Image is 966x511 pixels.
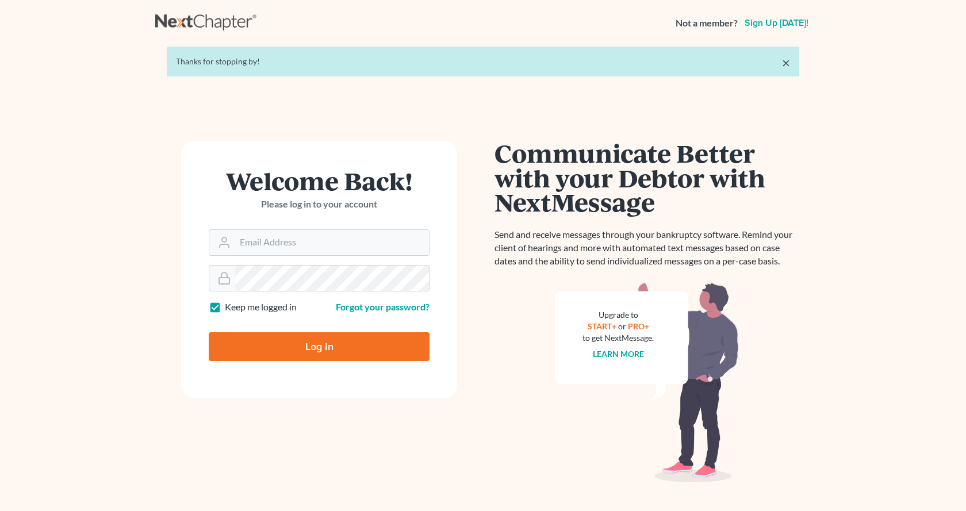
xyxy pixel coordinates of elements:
input: Email Address [235,230,429,255]
a: × [782,56,790,70]
div: Thanks for stopping by! [176,56,790,67]
p: Please log in to your account [209,198,430,211]
h1: Welcome Back! [209,168,430,193]
input: Log In [209,332,430,361]
a: Forgot your password? [336,301,430,312]
strong: Not a member? [676,17,738,30]
a: Sign up [DATE]! [742,18,811,28]
label: Keep me logged in [225,301,297,314]
h1: Communicate Better with your Debtor with NextMessage [494,141,799,214]
div: to get NextMessage. [582,332,654,344]
p: Send and receive messages through your bankruptcy software. Remind your client of hearings and mo... [494,228,799,268]
img: nextmessage_bg-59042aed3d76b12b5cd301f8e5b87938c9018125f34e5fa2b7a6b67550977c72.svg [555,282,739,483]
span: or [618,321,626,331]
div: Upgrade to [582,309,654,321]
a: Learn more [593,349,644,359]
a: START+ [588,321,616,331]
a: PRO+ [628,321,649,331]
